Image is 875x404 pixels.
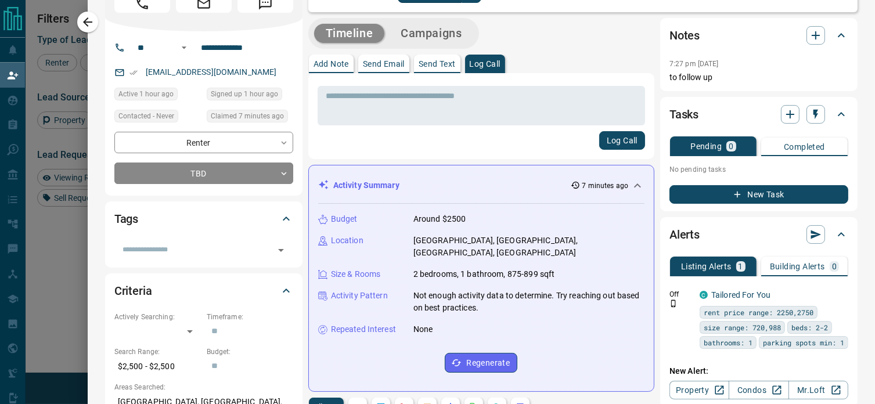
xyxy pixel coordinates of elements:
[331,235,363,247] p: Location
[118,110,174,122] span: Contacted - Never
[114,382,293,392] p: Areas Searched:
[669,100,848,128] div: Tasks
[114,347,201,357] p: Search Range:
[763,337,844,348] span: parking spots min: 1
[669,26,700,45] h2: Notes
[739,262,743,270] p: 1
[669,21,848,49] div: Notes
[207,110,293,126] div: Mon Oct 13 2025
[413,290,644,314] p: Not enough activity data to determine. Try reaching out based on best practices.
[207,312,293,322] p: Timeframe:
[129,68,138,77] svg: Email Verified
[729,381,788,399] a: Condos
[331,268,381,280] p: Size & Rooms
[114,210,138,228] h2: Tags
[146,67,277,77] a: [EMAIL_ADDRESS][DOMAIN_NAME]
[331,323,396,336] p: Repeated Interest
[669,381,729,399] a: Property
[669,221,848,248] div: Alerts
[114,132,293,153] div: Renter
[207,88,293,104] div: Mon Oct 13 2025
[445,353,517,373] button: Regenerate
[669,289,693,300] p: Off
[784,143,825,151] p: Completed
[669,365,848,377] p: New Alert:
[788,381,848,399] a: Mr.Loft
[791,322,828,333] span: beds: 2-2
[331,213,358,225] p: Budget
[363,60,405,68] p: Send Email
[318,175,644,196] div: Activity Summary7 minutes ago
[419,60,456,68] p: Send Text
[729,142,733,150] p: 0
[314,24,385,43] button: Timeline
[669,185,848,204] button: New Task
[177,41,191,55] button: Open
[114,312,201,322] p: Actively Searching:
[207,347,293,357] p: Budget:
[413,213,466,225] p: Around $2500
[114,88,201,104] div: Mon Oct 13 2025
[114,357,201,376] p: $2,500 - $2,500
[114,277,293,305] div: Criteria
[314,60,349,68] p: Add Note
[669,225,700,244] h2: Alerts
[114,282,152,300] h2: Criteria
[669,60,719,68] p: 7:27 pm [DATE]
[333,179,399,192] p: Activity Summary
[704,306,813,318] span: rent price range: 2250,2750
[211,88,278,100] span: Signed up 1 hour ago
[211,110,284,122] span: Claimed 7 minutes ago
[690,142,722,150] p: Pending
[331,290,388,302] p: Activity Pattern
[273,242,289,258] button: Open
[413,323,433,336] p: None
[704,337,752,348] span: bathrooms: 1
[599,131,645,150] button: Log Call
[389,24,473,43] button: Campaigns
[681,262,732,270] p: Listing Alerts
[669,300,678,308] svg: Push Notification Only
[832,262,837,270] p: 0
[770,262,825,270] p: Building Alerts
[413,235,644,259] p: [GEOGRAPHIC_DATA], [GEOGRAPHIC_DATA], [GEOGRAPHIC_DATA], [GEOGRAPHIC_DATA]
[669,161,848,178] p: No pending tasks
[114,163,293,184] div: TBD
[704,322,781,333] span: size range: 720,988
[582,181,628,191] p: 7 minutes ago
[669,105,698,124] h2: Tasks
[669,71,848,84] p: to follow up
[700,291,708,299] div: condos.ca
[711,290,770,300] a: Tailored For You
[413,268,555,280] p: 2 bedrooms, 1 bathroom, 875-899 sqft
[118,88,174,100] span: Active 1 hour ago
[470,60,500,68] p: Log Call
[114,205,293,233] div: Tags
